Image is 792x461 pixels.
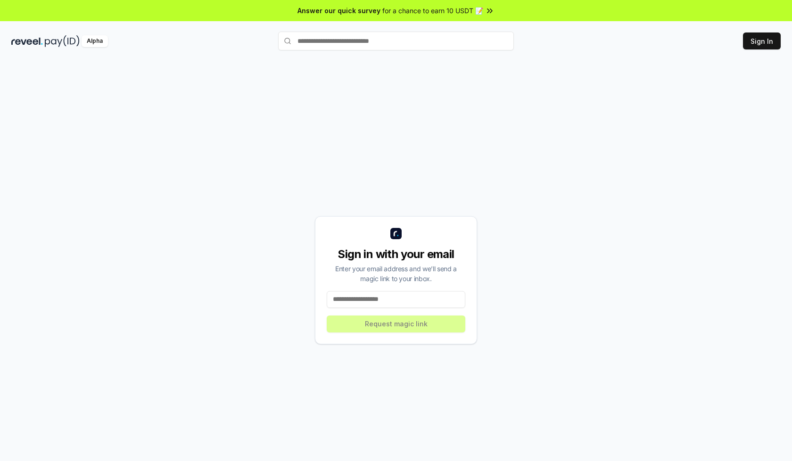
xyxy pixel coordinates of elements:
[382,6,483,16] span: for a chance to earn 10 USDT 📝
[327,264,465,283] div: Enter your email address and we’ll send a magic link to your inbox.
[390,228,402,239] img: logo_small
[297,6,380,16] span: Answer our quick survey
[743,32,781,49] button: Sign In
[327,247,465,262] div: Sign in with your email
[11,35,43,47] img: reveel_dark
[45,35,80,47] img: pay_id
[82,35,108,47] div: Alpha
